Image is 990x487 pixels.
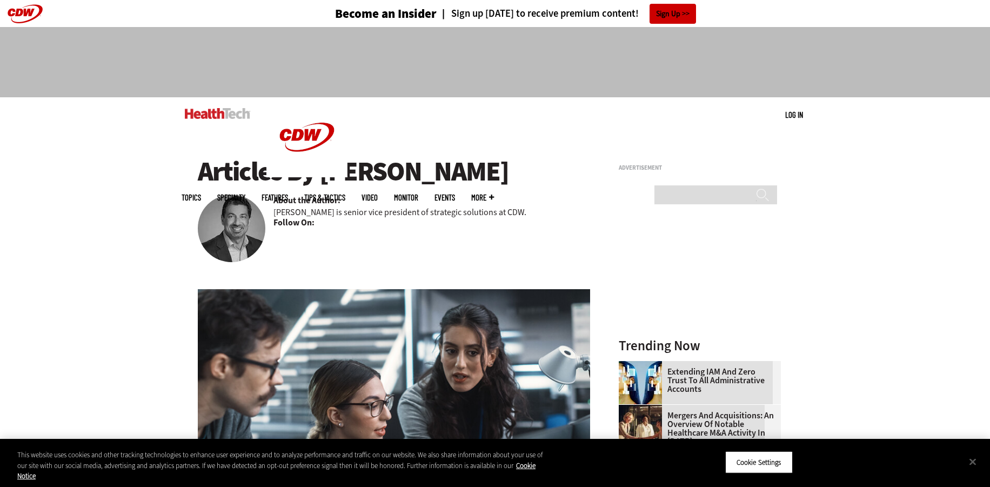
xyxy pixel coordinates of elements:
[434,194,455,202] a: Events
[619,368,774,393] a: Extending IAM and Zero Trust to All Administrative Accounts
[198,195,265,262] img: Imran Salim
[437,9,639,19] a: Sign up [DATE] to receive premium content!
[273,217,315,229] b: Follow On:
[182,194,201,202] span: Topics
[17,450,545,482] div: This website uses cookies and other tracking technologies to enhance user experience and to analy...
[619,361,667,370] a: abstract image of woman with pixelated face
[266,169,347,180] a: CDW
[335,8,437,20] h3: Become an Insider
[471,194,494,202] span: More
[262,194,288,202] a: Features
[619,405,667,413] a: business leaders shake hands in conference room
[619,339,781,352] h3: Trending Now
[650,4,696,24] a: Sign Up
[961,450,985,473] button: Close
[725,451,793,473] button: Cookie Settings
[217,194,245,202] span: Specialty
[266,97,347,177] img: Home
[298,38,692,86] iframe: advertisement
[295,8,437,20] a: Become an Insider
[304,194,345,202] a: Tips & Tactics
[785,109,803,121] div: User menu
[17,461,536,481] a: More information about your privacy
[619,361,662,404] img: abstract image of woman with pixelated face
[619,405,662,448] img: business leaders shake hands in conference room
[394,194,418,202] a: MonITor
[619,411,774,446] a: Mergers and Acquisitions: An Overview of Notable Healthcare M&A Activity in [DATE]
[185,108,250,119] img: Home
[619,175,781,310] iframe: advertisement
[362,194,378,202] a: Video
[785,110,803,119] a: Log in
